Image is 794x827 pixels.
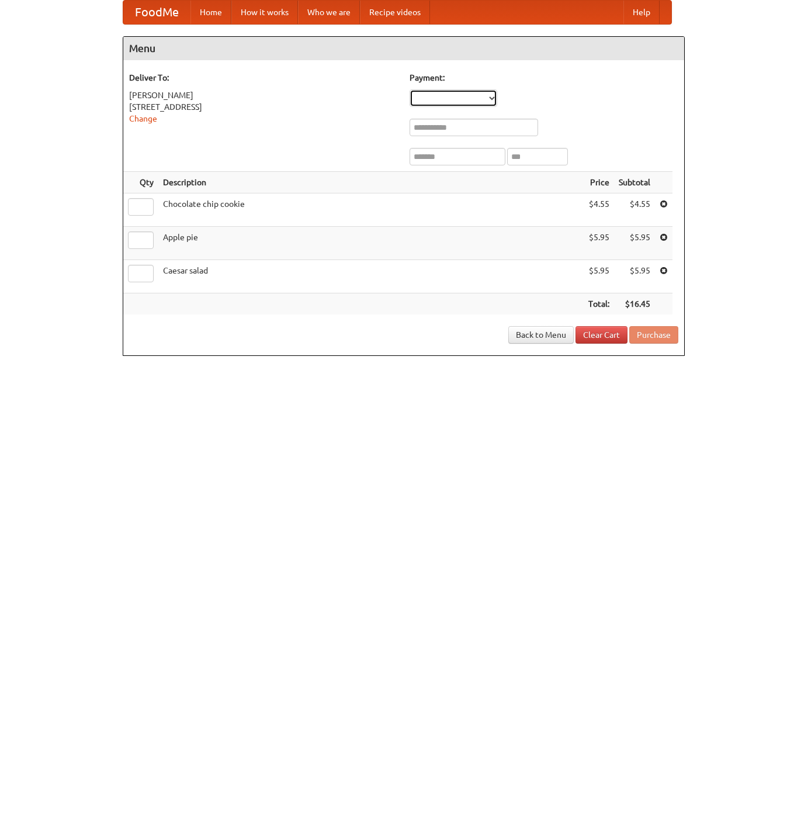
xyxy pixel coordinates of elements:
th: Total: [584,293,614,315]
td: Caesar salad [158,260,584,293]
a: Recipe videos [360,1,430,24]
button: Purchase [629,326,678,344]
a: Back to Menu [508,326,574,344]
th: Qty [123,172,158,193]
td: $5.95 [584,227,614,260]
a: Home [190,1,231,24]
a: FoodMe [123,1,190,24]
th: Price [584,172,614,193]
a: Help [623,1,660,24]
a: How it works [231,1,298,24]
td: $4.55 [584,193,614,227]
h5: Deliver To: [129,72,398,84]
td: Apple pie [158,227,584,260]
th: Description [158,172,584,193]
th: Subtotal [614,172,655,193]
td: $5.95 [584,260,614,293]
a: Clear Cart [575,326,627,344]
th: $16.45 [614,293,655,315]
h4: Menu [123,37,684,60]
div: [PERSON_NAME] [129,89,398,101]
a: Change [129,114,157,123]
div: [STREET_ADDRESS] [129,101,398,113]
td: $5.95 [614,260,655,293]
td: Chocolate chip cookie [158,193,584,227]
td: $5.95 [614,227,655,260]
h5: Payment: [410,72,678,84]
a: Who we are [298,1,360,24]
td: $4.55 [614,193,655,227]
